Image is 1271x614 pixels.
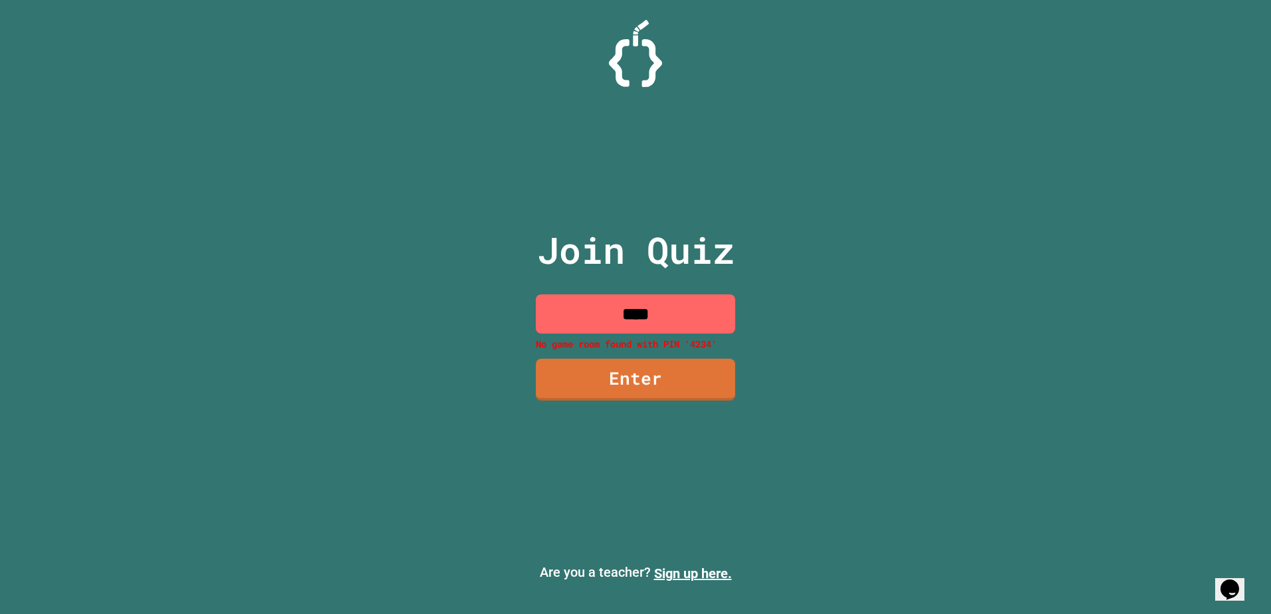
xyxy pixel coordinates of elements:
p: Are you a teacher? [11,562,1260,583]
iframe: chat widget [1215,561,1258,601]
a: Enter [536,359,735,401]
a: Sign up here. [654,565,732,581]
p: No game room found with PIN '4234' [536,337,735,351]
img: Logo.svg [609,20,662,87]
p: Join Quiz [537,223,735,278]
